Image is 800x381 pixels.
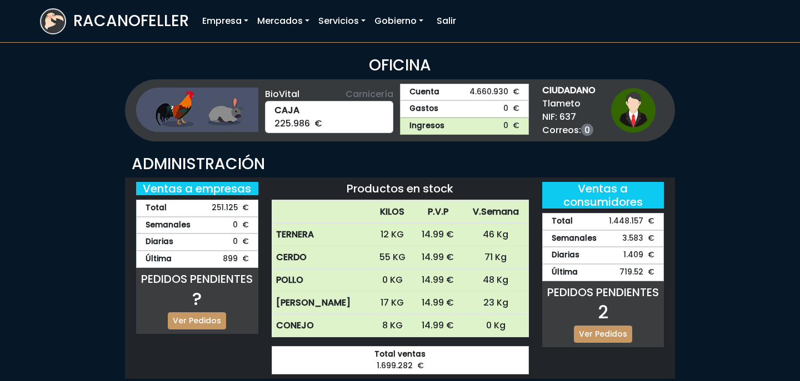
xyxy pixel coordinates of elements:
div: 1.699.282 € [272,346,529,374]
div: 899 € [136,251,258,268]
td: 17 KG [371,292,413,314]
span: Correos: [542,124,596,137]
strong: Total [552,216,573,227]
img: ganaderia.png [136,88,258,132]
td: 14.99 € [413,223,463,246]
span: Carnicería [346,88,393,101]
td: 14.99 € [413,269,463,292]
div: 719.52 € [542,264,664,281]
th: V.Semana [463,201,529,223]
th: POLLO [272,269,372,292]
td: 0 Kg [463,314,529,337]
td: 14.99 € [413,292,463,314]
div: BioVital [265,88,394,101]
h5: Productos en stock [272,182,529,195]
div: 0 € [136,217,258,234]
strong: Cuenta [409,87,439,98]
td: 0 KG [371,269,413,292]
span: Tlameto [542,97,596,110]
strong: Diarias [146,236,173,248]
a: Gastos0 € [400,100,529,118]
div: 0 € [136,233,258,251]
th: CONEJO [272,314,372,337]
strong: CIUDADANO [542,84,596,97]
h5: Ventas a consumidores [542,182,664,209]
span: NIF: 637 [542,110,596,124]
a: Ver Pedidos [168,312,226,329]
th: KILOS [371,201,413,223]
td: 8 KG [371,314,413,337]
strong: CAJA [274,104,384,117]
span: ? [192,286,202,311]
strong: Última [146,253,172,265]
td: 14.99 € [413,246,463,269]
h3: RACANOFELLER [73,12,189,31]
h3: ADMINISTRACIÓN [132,155,668,174]
h5: Ventas a empresas [136,182,258,195]
h5: PEDIDOS PENDIENTES [542,286,664,299]
strong: Semanales [146,220,191,231]
strong: Diarias [552,250,579,261]
strong: Total ventas [281,349,519,360]
td: 55 KG [371,246,413,269]
th: TERNERA [272,223,372,246]
a: Servicios [314,10,370,32]
a: Ver Pedidos [574,326,632,343]
td: 23 Kg [463,292,529,314]
img: ciudadano1.png [611,88,656,133]
th: CERDO [272,246,372,269]
div: 225.986 € [265,101,394,133]
strong: Gastos [409,103,438,115]
div: 1.448.157 € [542,213,664,230]
div: 1.409 € [542,247,664,264]
div: 251.125 € [136,200,258,217]
td: 71 Kg [463,246,529,269]
a: RACANOFELLER [40,6,189,37]
div: 3.583 € [542,230,664,247]
a: Ingresos0 € [400,118,529,135]
a: Salir [432,10,461,32]
h5: PEDIDOS PENDIENTES [136,272,258,286]
th: [PERSON_NAME] [272,292,372,314]
strong: Total [146,202,167,214]
img: logoracarojo.png [41,9,65,31]
strong: Ingresos [409,120,444,132]
span: 2 [598,299,608,324]
strong: Semanales [552,233,597,245]
a: Cuenta4.660.930 € [400,84,529,101]
a: Mercados [253,10,314,32]
h3: OFICINA [40,56,760,75]
td: 46 Kg [463,223,529,246]
th: P.V.P [413,201,463,223]
td: 48 Kg [463,269,529,292]
td: 12 KG [371,223,413,246]
a: Empresa [198,10,253,32]
strong: Última [552,267,578,278]
a: Gobierno [370,10,428,32]
a: 0 [581,124,593,136]
td: 14.99 € [413,314,463,337]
